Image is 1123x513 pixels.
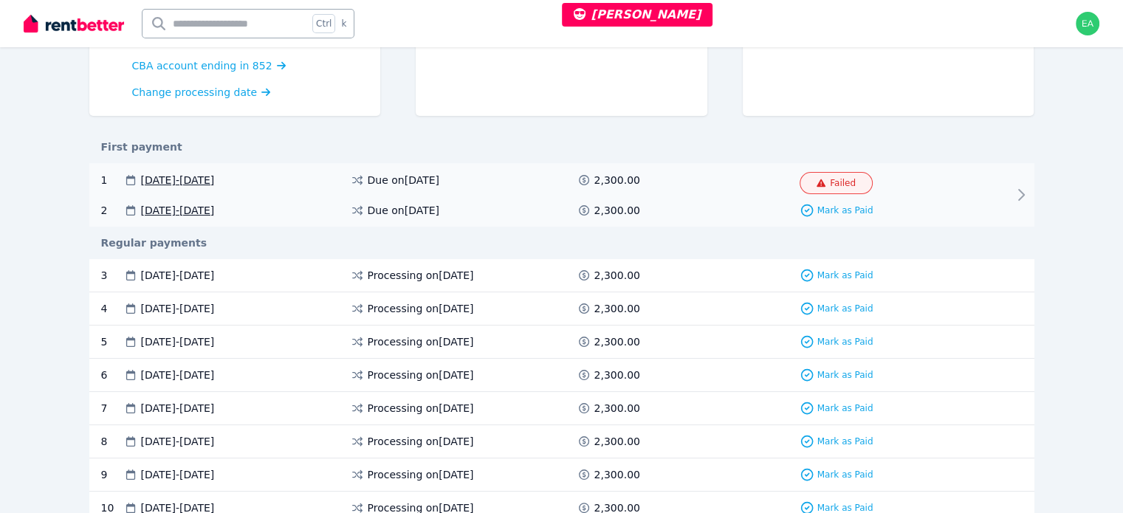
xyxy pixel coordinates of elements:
[101,401,123,416] div: 7
[141,368,215,382] span: [DATE] - [DATE]
[101,434,123,449] div: 8
[101,268,123,283] div: 3
[132,85,271,100] a: Change processing date
[141,203,215,218] span: [DATE] - [DATE]
[141,467,215,482] span: [DATE] - [DATE]
[101,467,123,482] div: 9
[594,334,640,349] span: 2,300.00
[141,334,215,349] span: [DATE] - [DATE]
[817,435,873,447] span: Mark as Paid
[341,18,346,30] span: k
[101,334,123,349] div: 5
[594,203,640,218] span: 2,300.00
[817,303,873,314] span: Mark as Paid
[141,268,215,283] span: [DATE] - [DATE]
[368,301,474,316] span: Processing on [DATE]
[594,301,640,316] span: 2,300.00
[368,368,474,382] span: Processing on [DATE]
[594,173,640,187] span: 2,300.00
[141,173,215,187] span: [DATE] - [DATE]
[574,7,701,21] span: [PERSON_NAME]
[101,173,123,187] div: 1
[817,402,873,414] span: Mark as Paid
[368,434,474,449] span: Processing on [DATE]
[1076,12,1099,35] img: earl@rentbetter.com.au
[24,13,124,35] img: RentBetter
[368,401,474,416] span: Processing on [DATE]
[817,469,873,481] span: Mark as Paid
[141,301,215,316] span: [DATE] - [DATE]
[101,301,123,316] div: 4
[312,14,335,33] span: Ctrl
[101,368,123,382] div: 6
[132,85,258,100] span: Change processing date
[817,269,873,281] span: Mark as Paid
[89,235,1034,250] div: Regular payments
[817,336,873,348] span: Mark as Paid
[141,401,215,416] span: [DATE] - [DATE]
[89,140,1034,154] div: First payment
[594,368,640,382] span: 2,300.00
[817,204,873,216] span: Mark as Paid
[594,268,640,283] span: 2,300.00
[368,268,474,283] span: Processing on [DATE]
[368,467,474,482] span: Processing on [DATE]
[368,203,440,218] span: Due on [DATE]
[817,369,873,381] span: Mark as Paid
[830,177,856,189] span: Failed
[132,60,272,72] span: CBA account ending in 852
[141,434,215,449] span: [DATE] - [DATE]
[594,434,640,449] span: 2,300.00
[368,334,474,349] span: Processing on [DATE]
[594,467,640,482] span: 2,300.00
[368,173,440,187] span: Due on [DATE]
[101,203,123,218] div: 2
[594,401,640,416] span: 2,300.00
